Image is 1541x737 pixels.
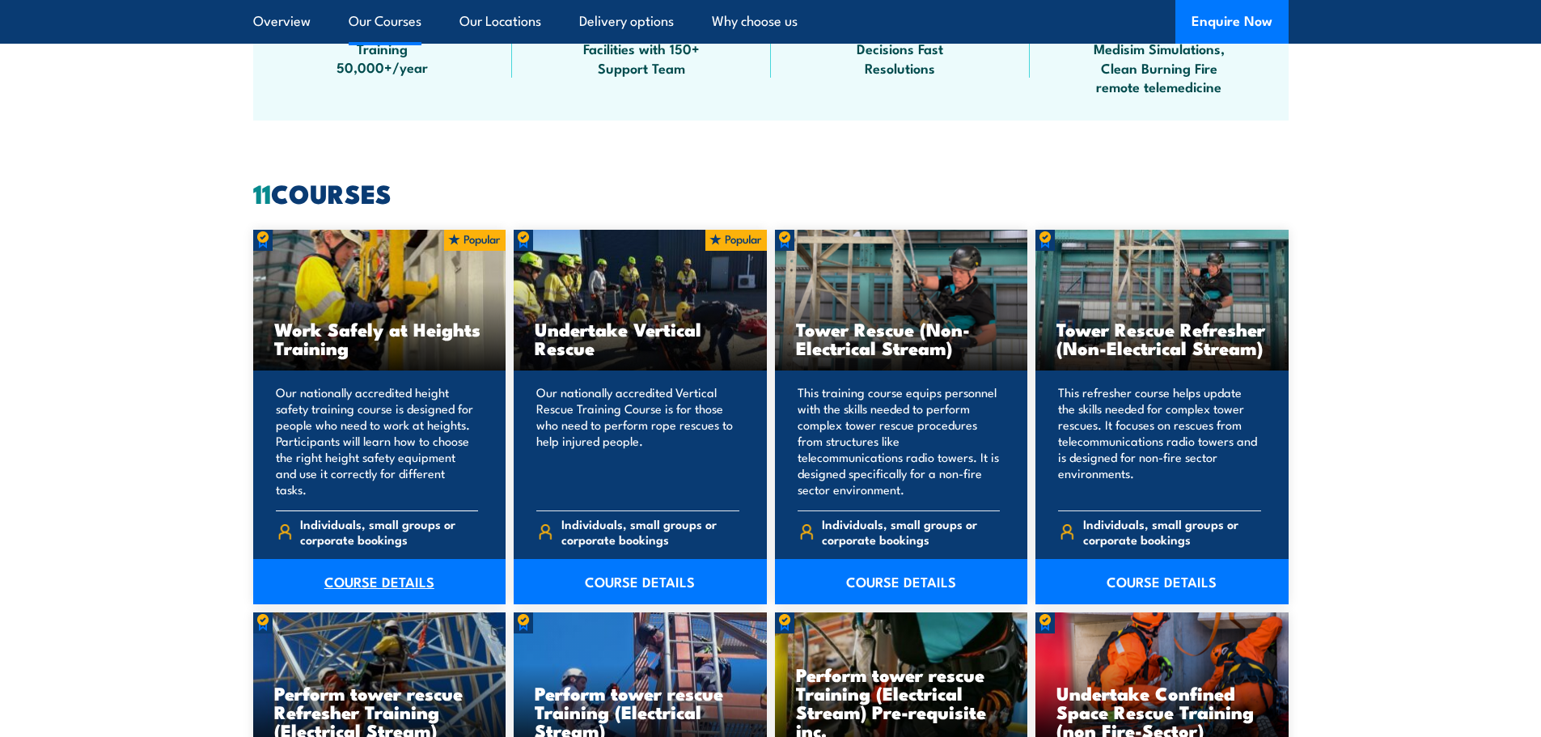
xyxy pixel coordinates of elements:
span: Technology, VR, Medisim Simulations, Clean Burning Fire remote telemedicine [1086,20,1232,96]
span: Individuals, small groups or corporate bookings [300,516,478,547]
span: Fast Response Fast Decisions Fast Resolutions [828,20,973,77]
a: COURSE DETAILS [1035,559,1289,604]
p: This refresher course helps update the skills needed for complex tower rescues. It focuses on res... [1058,384,1261,498]
h3: Work Safely at Heights Training [274,320,485,357]
p: Our nationally accredited height safety training course is designed for people who need to work a... [276,384,479,498]
a: COURSE DETAILS [775,559,1028,604]
h3: Tower Rescue (Non-Electrical Stream) [796,320,1007,357]
h3: Undertake Vertical Rescue [535,320,746,357]
h3: Tower Rescue Refresher (Non-Electrical Stream) [1056,320,1268,357]
a: COURSE DETAILS [514,559,767,604]
span: Individuals, small groups or corporate bookings [822,516,1000,547]
h2: COURSES [253,181,1289,204]
span: Australia Wide Training 50,000+/year [310,20,455,77]
a: COURSE DETAILS [253,559,506,604]
p: This training course equips personnel with the skills needed to perform complex tower rescue proc... [798,384,1001,498]
span: Individuals, small groups or corporate bookings [1083,516,1261,547]
p: Our nationally accredited Vertical Rescue Training Course is for those who need to perform rope r... [536,384,739,498]
span: Specialist Training Facilities with 150+ Support Team [569,20,714,77]
span: Individuals, small groups or corporate bookings [561,516,739,547]
strong: 11 [253,172,271,213]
